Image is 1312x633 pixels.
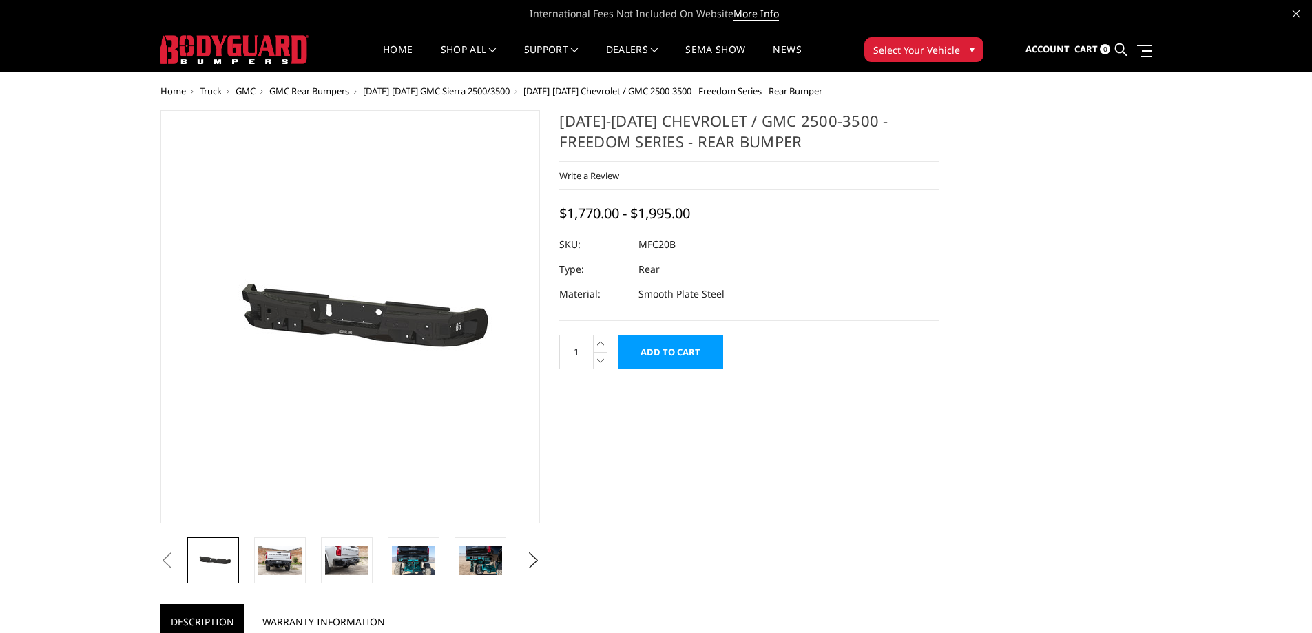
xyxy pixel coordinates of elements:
dt: Material: [559,282,628,307]
img: 2020-2025 Chevrolet / GMC 2500-3500 - Freedom Series - Rear Bumper [459,546,502,574]
button: Next [523,550,543,571]
a: More Info [733,7,779,21]
a: SEMA Show [685,45,745,72]
dt: SKU: [559,232,628,257]
a: [DATE]-[DATE] GMC Sierra 2500/3500 [363,85,510,97]
a: Home [160,85,186,97]
dd: MFC20B [638,232,676,257]
a: Support [524,45,579,72]
span: $1,770.00 - $1,995.00 [559,204,690,222]
a: 2020-2025 Chevrolet / GMC 2500-3500 - Freedom Series - Rear Bumper [160,110,541,523]
button: Previous [157,550,178,571]
a: Truck [200,85,222,97]
img: 2020-2025 Chevrolet / GMC 2500-3500 - Freedom Series - Rear Bumper [325,546,368,574]
span: 0 [1100,44,1110,54]
h1: [DATE]-[DATE] Chevrolet / GMC 2500-3500 - Freedom Series - Rear Bumper [559,110,939,162]
a: GMC Rear Bumpers [269,85,349,97]
dt: Type: [559,257,628,282]
span: Select Your Vehicle [873,43,960,57]
img: 2020-2025 Chevrolet / GMC 2500-3500 - Freedom Series - Rear Bumper [258,546,302,574]
input: Add to Cart [618,335,723,369]
span: Account [1025,43,1070,55]
a: Home [383,45,413,72]
a: Account [1025,31,1070,68]
img: 2020-2025 Chevrolet / GMC 2500-3500 - Freedom Series - Rear Bumper [178,235,522,399]
a: shop all [441,45,497,72]
img: BODYGUARD BUMPERS [160,35,309,64]
img: 2020-2025 Chevrolet / GMC 2500-3500 - Freedom Series - Rear Bumper [392,546,435,574]
span: Cart [1074,43,1098,55]
a: GMC [236,85,256,97]
a: Write a Review [559,169,619,182]
button: Select Your Vehicle [864,37,983,62]
a: News [773,45,801,72]
dd: Smooth Plate Steel [638,282,725,307]
span: [DATE]-[DATE] Chevrolet / GMC 2500-3500 - Freedom Series - Rear Bumper [523,85,822,97]
span: ▾ [970,42,975,56]
a: Dealers [606,45,658,72]
a: Cart 0 [1074,31,1110,68]
dd: Rear [638,257,660,282]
